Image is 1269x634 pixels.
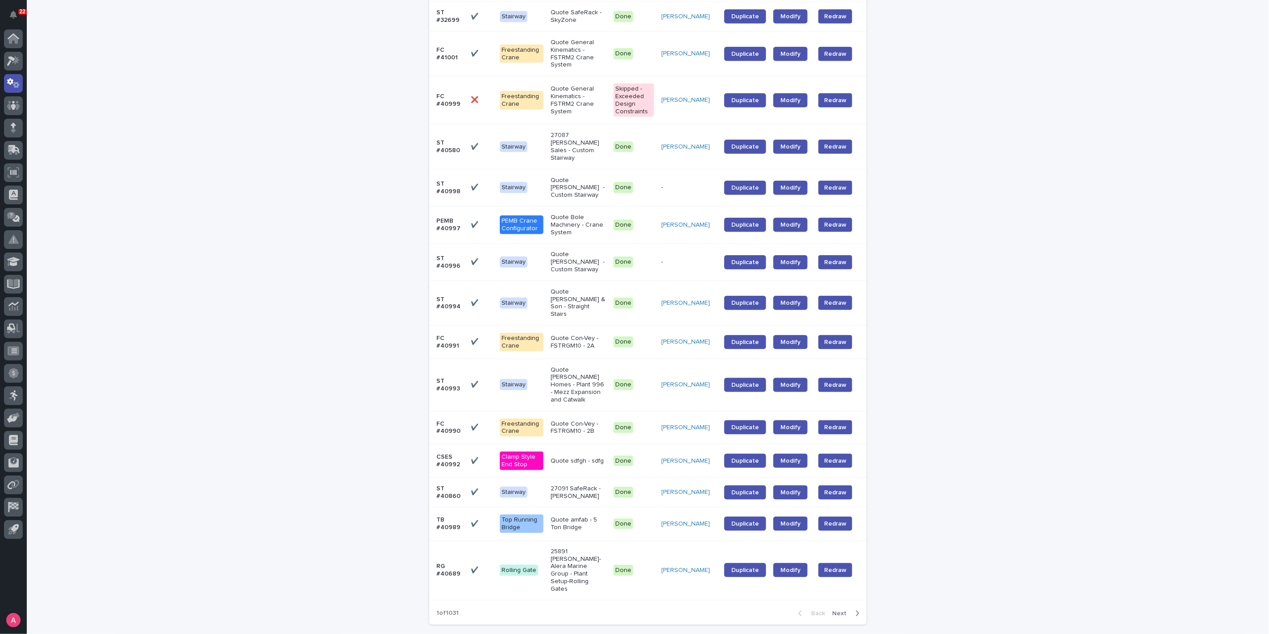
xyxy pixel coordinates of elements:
[661,520,710,528] a: [PERSON_NAME]
[724,140,766,154] a: Duplicate
[471,422,481,431] p: ✔️
[773,93,808,108] a: Modify
[436,420,464,435] p: FC #40990
[773,47,808,61] a: Modify
[429,281,867,325] tr: ST #40994✔️✔️ StairwayQuote [PERSON_NAME] & Son - Straight StairsDone[PERSON_NAME] DuplicateModif...
[780,300,800,306] span: Modify
[824,338,846,347] span: Redraw
[724,563,766,577] a: Duplicate
[500,379,527,390] div: Stairway
[773,485,808,500] a: Modify
[661,567,710,574] a: [PERSON_NAME]
[661,221,710,229] a: [PERSON_NAME]
[780,222,800,228] span: Modify
[471,456,481,465] p: ✔️
[791,609,829,617] button: Back
[551,457,606,465] p: Quote sdfgh - sdfg
[818,296,852,310] button: Redraw
[824,258,846,267] span: Redraw
[436,255,464,270] p: ST #40996
[829,609,867,617] button: Next
[471,487,481,496] p: ✔️
[724,517,766,531] a: Duplicate
[731,51,759,57] span: Duplicate
[471,141,481,151] p: ✔️
[614,487,633,498] div: Done
[551,288,606,318] p: Quote [PERSON_NAME] & Son - Straight Stairs
[773,420,808,435] a: Modify
[818,563,852,577] button: Redraw
[614,182,633,193] div: Done
[500,91,543,110] div: Freestanding Crane
[724,218,766,232] a: Duplicate
[500,419,543,437] div: Freestanding Crane
[724,335,766,349] a: Duplicate
[731,458,759,464] span: Duplicate
[551,420,606,435] p: Quote Con-Vey - FSTRGM10 - 2B
[471,379,481,389] p: ✔️
[500,11,527,22] div: Stairway
[661,489,710,496] a: [PERSON_NAME]
[471,220,481,229] p: ✔️
[551,85,606,115] p: Quote General Kinematics - FSTRM2 Crane System
[661,96,710,104] a: [PERSON_NAME]
[824,456,846,465] span: Redraw
[773,378,808,392] a: Modify
[551,485,606,500] p: 27091 SafeRack - [PERSON_NAME]
[436,296,464,311] p: ST #40994
[773,296,808,310] a: Modify
[614,257,633,268] div: Done
[731,382,759,388] span: Duplicate
[500,487,527,498] div: Stairway
[471,48,481,58] p: ✔️
[614,518,633,530] div: Done
[773,454,808,468] a: Modify
[551,335,606,350] p: Quote Con-Vey - FSTRGM10 - 2A
[551,366,606,404] p: Quote [PERSON_NAME] Homes - Plant 996 - Mezz Expansion and Catwalk
[429,444,867,478] tr: CSES #40992✔️✔️ Clamp Style End StopQuote sdfgh - sdfgDone[PERSON_NAME] DuplicateModifyRedraw
[614,220,633,231] div: Done
[731,222,759,228] span: Duplicate
[780,424,800,431] span: Modify
[429,206,867,243] tr: PEMB #40997✔️✔️ PEMB Crane ConfiguratorQuote Bole Machinery - Crane SystemDone[PERSON_NAME] Dupli...
[780,259,800,265] span: Modify
[724,485,766,500] a: Duplicate
[824,96,846,105] span: Redraw
[436,563,464,578] p: RG #40689
[724,296,766,310] a: Duplicate
[773,517,808,531] a: Modify
[731,185,759,191] span: Duplicate
[780,51,800,57] span: Modify
[436,335,464,350] p: FC #40991
[731,259,759,265] span: Duplicate
[824,12,846,21] span: Redraw
[818,335,852,349] button: Redraw
[773,218,808,232] a: Modify
[436,46,464,62] p: FC #41001
[436,217,464,232] p: PEMB #40997
[824,488,846,497] span: Redraw
[436,516,464,531] p: TB #40989
[436,453,464,468] p: CSES #40992
[20,8,25,15] p: 22
[731,424,759,431] span: Duplicate
[500,182,527,193] div: Stairway
[500,45,543,63] div: Freestanding Crane
[806,610,825,617] span: Back
[824,220,846,229] span: Redraw
[731,300,759,306] span: Duplicate
[429,76,867,124] tr: FC #40999❌❌ Freestanding CraneQuote General Kinematics - FSTRM2 Crane SystemSkipped - Exceeded De...
[731,521,759,527] span: Duplicate
[661,338,710,346] a: [PERSON_NAME]
[500,565,538,576] div: Rolling Gate
[780,185,800,191] span: Modify
[551,214,606,236] p: Quote Bole Machinery - Crane System
[818,93,852,108] button: Redraw
[661,457,710,465] a: [PERSON_NAME]
[818,9,852,24] button: Redraw
[429,32,867,76] tr: FC #41001✔️✔️ Freestanding CraneQuote General Kinematics - FSTRM2 Crane SystemDone[PERSON_NAME] D...
[471,518,481,528] p: ✔️
[429,169,867,206] tr: ST #40998✔️✔️ StairwayQuote [PERSON_NAME] - Custom StairwayDone-DuplicateModifyRedraw
[724,420,766,435] a: Duplicate
[11,11,23,25] div: Notifications22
